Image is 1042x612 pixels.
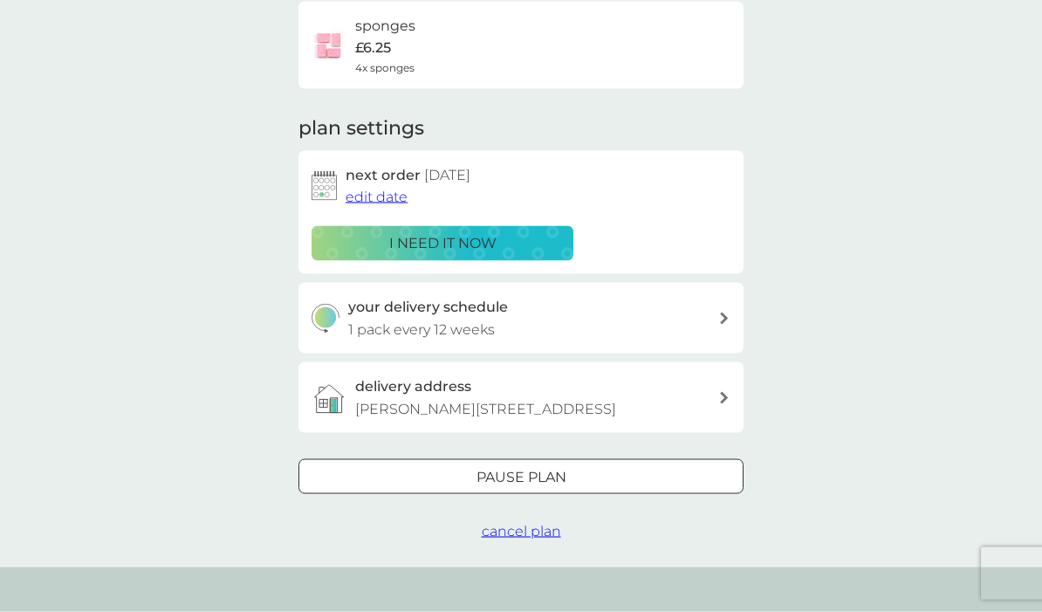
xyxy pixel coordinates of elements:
span: cancel plan [482,523,561,540]
button: cancel plan [482,520,561,543]
span: [DATE] [424,167,470,183]
button: Pause plan [298,459,744,494]
button: i need it now [312,226,573,261]
p: 1 pack every 12 weeks [348,319,495,341]
h2: next order [346,164,470,187]
h2: plan settings [298,115,424,142]
a: delivery address[PERSON_NAME][STREET_ADDRESS] [298,362,744,433]
p: Pause plan [476,466,566,489]
h3: delivery address [355,375,471,398]
h3: your delivery schedule [348,296,508,319]
span: edit date [346,189,408,205]
p: [PERSON_NAME][STREET_ADDRESS] [355,398,616,421]
p: £6.25 [355,37,391,59]
h6: sponges [355,15,415,38]
button: your delivery schedule1 pack every 12 weeks [298,283,744,354]
p: i need it now [389,232,497,255]
img: sponges [312,28,346,63]
span: 4x sponges [355,59,415,76]
button: edit date [346,186,408,209]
